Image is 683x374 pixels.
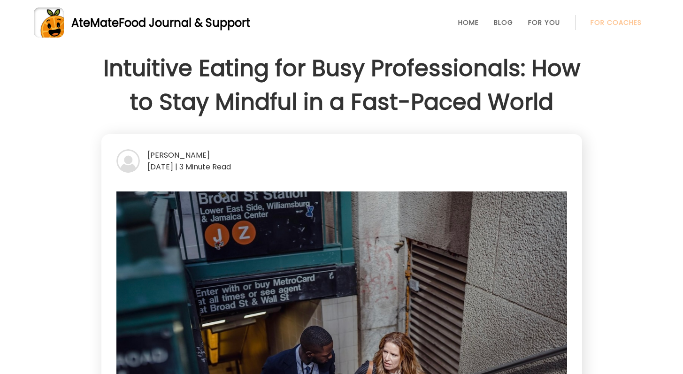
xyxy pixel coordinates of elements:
[116,161,567,173] div: [DATE] | 3 Minute Read
[101,52,582,119] h1: Intuitive Eating for Busy Professionals: How to Stay Mindful in a Fast-Paced World
[119,15,250,31] span: Food Journal & Support
[116,149,140,173] img: bg-avatar-default.svg
[116,149,567,161] div: [PERSON_NAME]
[494,19,513,26] a: Blog
[64,15,250,31] div: AteMate
[34,8,649,38] a: AteMateFood Journal & Support
[458,19,479,26] a: Home
[591,19,642,26] a: For Coaches
[528,19,560,26] a: For You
